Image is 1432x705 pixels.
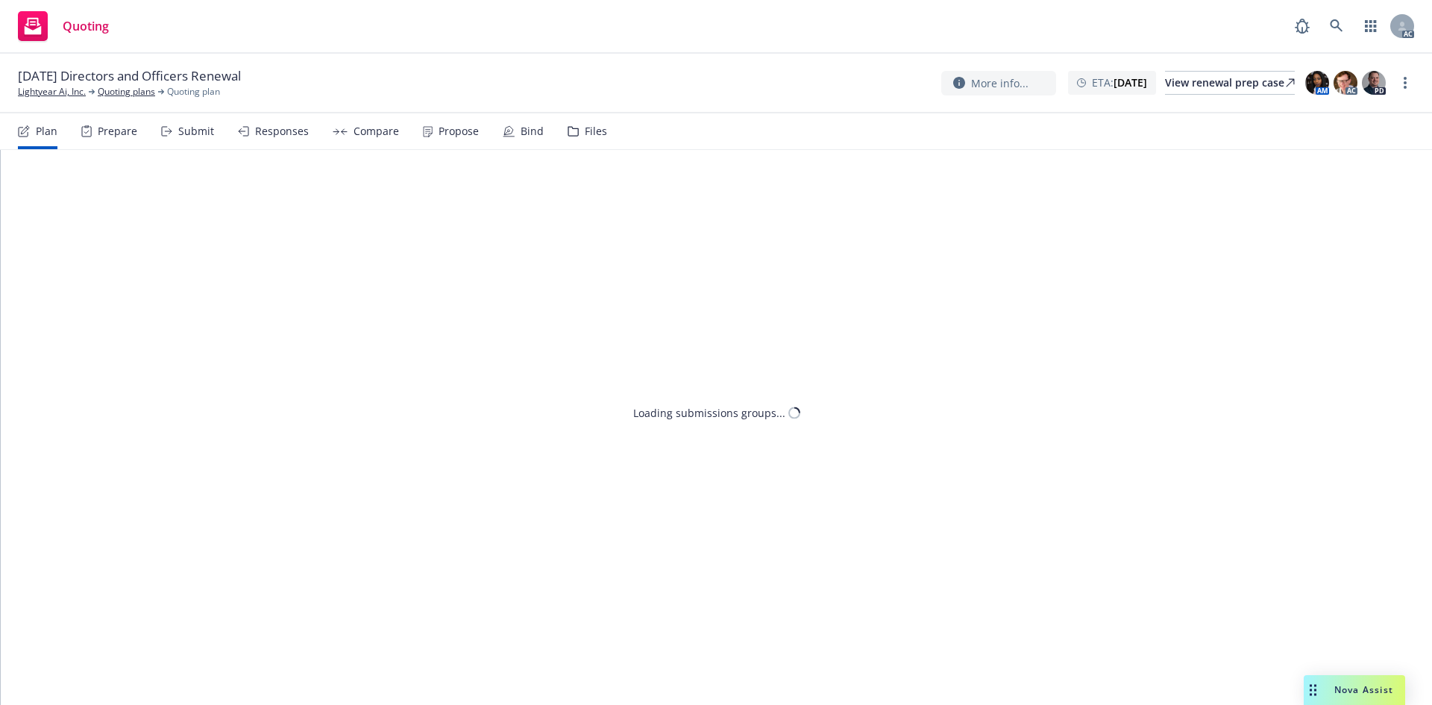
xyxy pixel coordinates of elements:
[1322,11,1351,41] a: Search
[1165,71,1295,95] a: View renewal prep case
[1334,71,1357,95] img: photo
[1356,11,1386,41] a: Switch app
[167,85,220,98] span: Quoting plan
[1304,675,1405,705] button: Nova Assist
[354,125,399,137] div: Compare
[439,125,479,137] div: Propose
[1165,72,1295,94] div: View renewal prep case
[1396,74,1414,92] a: more
[1092,75,1147,90] span: ETA :
[36,125,57,137] div: Plan
[98,125,137,137] div: Prepare
[98,85,155,98] a: Quoting plans
[18,85,86,98] a: Lightyear Ai, Inc.
[633,405,785,421] div: Loading submissions groups...
[63,20,109,32] span: Quoting
[1114,75,1147,90] strong: [DATE]
[1334,683,1393,696] span: Nova Assist
[585,125,607,137] div: Files
[521,125,544,137] div: Bind
[178,125,214,137] div: Submit
[1362,71,1386,95] img: photo
[1304,675,1322,705] div: Drag to move
[255,125,309,137] div: Responses
[12,5,115,47] a: Quoting
[941,71,1056,95] button: More info...
[971,75,1029,91] span: More info...
[1287,11,1317,41] a: Report a Bug
[1305,71,1329,95] img: photo
[18,67,241,85] span: [DATE] Directors and Officers Renewal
